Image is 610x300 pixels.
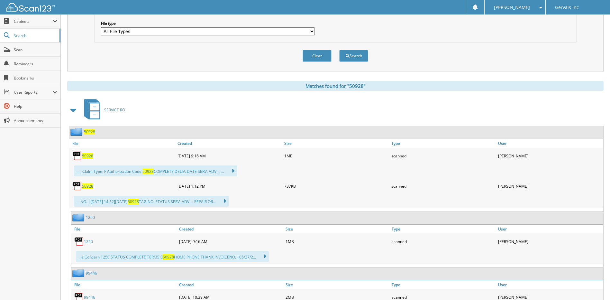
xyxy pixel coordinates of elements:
a: SERVICE RO [80,97,125,123]
img: PDF.png [72,181,82,191]
a: 50928 [82,153,93,159]
iframe: Chat Widget [578,269,610,300]
span: Help [14,104,57,109]
div: [PERSON_NAME] [496,180,603,192]
div: [PERSON_NAME] [496,149,603,162]
div: ..... Claim Type: F Authorization Code: COMPLETE DELIV. DATE SERV. ADV ... ... [74,165,237,176]
div: scanned [390,235,496,248]
span: Scan [14,47,57,52]
span: 50928 [128,199,139,204]
span: Cabinets [14,19,53,24]
img: PDF.png [74,237,84,246]
label: File type [101,21,315,26]
a: Size [284,280,390,289]
span: Search [14,33,56,38]
a: File [69,139,176,148]
span: Announcements [14,118,57,123]
a: 99446 [86,270,97,276]
span: [PERSON_NAME] [494,5,530,9]
div: ... NO. |[DATE] 14:52][DATE] TAG NO. STATUS SERV. ADV ... REPAIR OR... [74,196,229,207]
span: Reminders [14,61,57,67]
div: scanned [390,180,496,192]
div: [DATE] 9:16 AM [176,149,283,162]
div: 1MB [283,149,389,162]
span: Gervais Inc [555,5,579,9]
a: Size [283,139,389,148]
div: [DATE] 1:12 PM [176,180,283,192]
a: Type [390,139,496,148]
button: Search [339,50,368,62]
a: Type [390,280,496,289]
a: File [71,225,178,233]
span: SERVICE RO [104,107,125,113]
span: Bookmarks [14,75,57,81]
img: scan123-logo-white.svg [6,3,55,12]
img: folder2.png [72,213,86,221]
a: File [71,280,178,289]
span: 50928 [163,254,174,260]
a: 1250 [86,215,95,220]
div: 1MB [284,235,390,248]
a: Size [284,225,390,233]
a: User [496,280,603,289]
a: User [496,225,603,233]
a: 1250 [84,239,93,244]
a: 50928 [84,129,95,135]
span: 50928 [142,169,154,174]
button: Clear [303,50,332,62]
a: User [496,139,603,148]
img: PDF.png [72,151,82,161]
div: Matches found for "50928" [67,81,604,91]
img: folder2.png [72,269,86,277]
a: 99446 [84,295,95,300]
div: [DATE] 9:16 AM [178,235,284,248]
a: Created [178,225,284,233]
div: 737KB [283,180,389,192]
div: [PERSON_NAME] [496,235,603,248]
img: folder2.png [70,128,84,136]
a: Type [390,225,496,233]
a: Created [176,139,283,148]
div: ...e Concern 1250 STATUS COMPLETE TERMS 0 HOME PHONE THANK INVOICENO. |05/27/2... [76,251,269,262]
span: User Reports [14,89,53,95]
div: scanned [390,149,496,162]
a: 50928 [82,183,93,189]
a: Created [178,280,284,289]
